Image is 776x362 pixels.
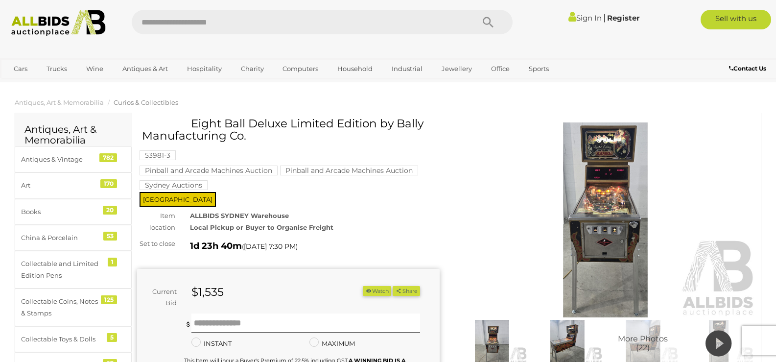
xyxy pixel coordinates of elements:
a: Collectable Toys & Dolls 5 [15,326,132,352]
div: 1 [108,258,117,266]
a: Charity [235,61,270,77]
div: Collectable Toys & Dolls [21,334,102,345]
mark: Sydney Auctions [140,180,208,190]
div: Books [21,206,102,217]
mark: Pinball and Arcade Machines Auction [280,166,418,175]
b: Contact Us [729,65,766,72]
a: Cars [7,61,34,77]
div: Art [21,180,102,191]
strong: ALLBIDS SYDNEY Warehouse [190,212,289,219]
a: Pinball and Arcade Machines Auction [140,167,278,174]
label: MAXIMUM [309,338,355,349]
a: Sell with us [701,10,771,29]
a: Industrial [385,61,429,77]
a: Contact Us [729,63,769,74]
mark: 53981-3 [140,150,176,160]
div: Collectable and Limited Edition Pens [21,258,102,281]
a: Hospitality [181,61,228,77]
a: Sports [522,61,555,77]
button: Search [464,10,513,34]
span: [GEOGRAPHIC_DATA] [140,192,216,207]
img: Allbids.com.au [6,10,111,36]
a: Household [331,61,379,77]
a: Wine [80,61,110,77]
div: China & Porcelain [21,232,102,243]
mark: Pinball and Arcade Machines Auction [140,166,278,175]
div: 782 [99,153,117,162]
span: [DATE] 7:30 PM [244,242,296,251]
h1: Eight Ball Deluxe Limited Edition by Bally Manufacturing Co. [142,118,437,143]
div: Set to close [130,238,183,249]
li: Watch this item [363,286,391,296]
div: Item location [130,210,183,233]
strong: $1,535 [191,285,224,299]
a: Antiques & Vintage 782 [15,146,132,172]
a: Sydney Auctions [140,181,208,189]
a: Jewellery [435,61,478,77]
div: Current Bid [137,286,184,309]
a: Antiques, Art & Memorabilia [15,98,104,106]
img: Eight Ball Deluxe Limited Edition by Bally Manufacturing Co. [454,122,757,317]
div: 170 [100,179,117,188]
label: INSTANT [191,338,232,349]
strong: 1d 23h 40m [190,241,242,251]
a: Curios & Collectibles [114,98,178,106]
a: Register [607,13,639,23]
div: 5 [107,333,117,342]
a: Antiques & Art [116,61,174,77]
a: Art 170 [15,172,132,198]
strong: Local Pickup or Buyer to Organise Freight [190,223,333,231]
a: China & Porcelain 53 [15,225,132,251]
a: Trucks [40,61,73,77]
a: Sign In [568,13,602,23]
h2: Antiques, Art & Memorabilia [24,124,122,145]
a: Computers [276,61,325,77]
span: | [603,12,606,23]
span: More Photos (22) [618,335,668,352]
div: Antiques & Vintage [21,154,102,165]
a: Office [485,61,516,77]
div: 125 [101,295,117,304]
button: Watch [363,286,391,296]
a: [GEOGRAPHIC_DATA] [7,77,90,94]
a: 53981-3 [140,151,176,159]
button: Share [393,286,420,296]
a: Collectable Coins, Notes & Stamps 125 [15,289,132,326]
div: Collectable Coins, Notes & Stamps [21,296,102,319]
a: Pinball and Arcade Machines Auction [280,167,418,174]
span: ( ) [242,242,298,250]
div: 53 [103,232,117,241]
a: Collectable and Limited Edition Pens 1 [15,251,132,289]
a: Books 20 [15,199,132,225]
div: 20 [103,206,117,215]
